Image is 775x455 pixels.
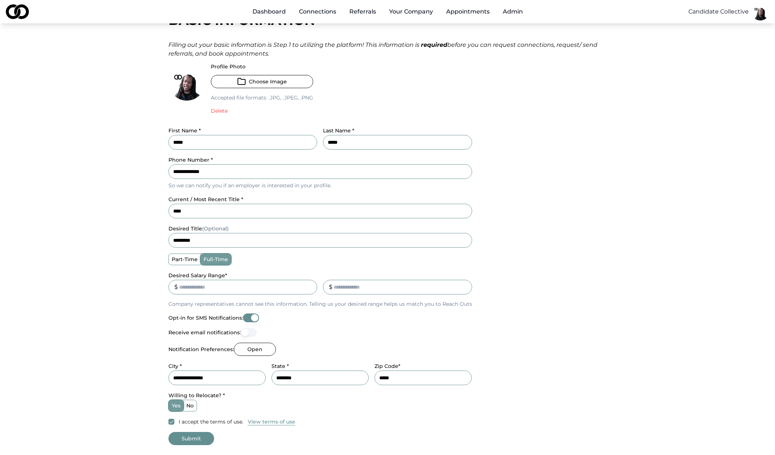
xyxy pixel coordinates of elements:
label: no [183,400,197,411]
label: _ [323,272,326,279]
p: Accepted file formats: [211,94,313,101]
label: First Name * [168,127,201,134]
label: desired title [168,225,229,232]
label: full-time [201,254,231,265]
span: (Optional) [202,225,229,232]
span: .jpg, .jpeg, .png [267,94,313,101]
button: Admin [497,4,529,19]
div: Basic Information [168,13,607,27]
label: Profile Photo [211,64,313,69]
img: fc566690-cf65-45d8-a465-1d4f683599e2-basimCC1-profile_picture.png [752,3,769,20]
a: Dashboard [247,4,292,19]
p: So we can notify you if an employer is interested in your profile. [168,182,472,189]
label: Willing to Relocate? * [168,392,225,399]
label: Receive email notifications: [168,330,241,335]
a: View terms of use [248,417,295,426]
label: I accept the terms of use. [179,418,243,425]
label: Opt-in for SMS Notifications: [168,315,243,320]
label: current / most recent title * [168,196,243,203]
label: part-time [169,254,201,265]
div: $ [174,283,178,292]
button: Your Company [383,4,439,19]
a: Appointments [440,4,495,19]
div: Filling out your basic information is Step 1 to utilizing the platform! This information is befor... [168,41,607,58]
div: $ [329,283,333,292]
button: Submit [168,432,214,445]
label: Phone Number * [168,157,213,163]
img: logo [6,4,29,19]
label: yes [169,400,183,411]
label: Last Name * [323,127,354,134]
button: View terms of use [248,418,295,425]
label: Notification Preferences: [168,347,234,352]
a: Referrals [343,4,382,19]
label: Desired Salary Range * [168,272,227,279]
label: Zip Code* [375,363,400,369]
a: Connections [293,4,342,19]
button: Choose Image [211,75,313,88]
label: State * [271,363,289,369]
button: Delete [211,107,228,114]
button: Open [234,343,276,356]
nav: Main [247,4,529,19]
label: City * [168,363,182,369]
p: Company representatives cannot see this information. Telling us your desired range helps us match... [168,300,472,308]
img: fc566690-cf65-45d8-a465-1d4f683599e2-basimCC1-profile_picture.png [168,64,205,101]
button: Candidate Collective [688,7,749,16]
strong: required [421,41,447,48]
